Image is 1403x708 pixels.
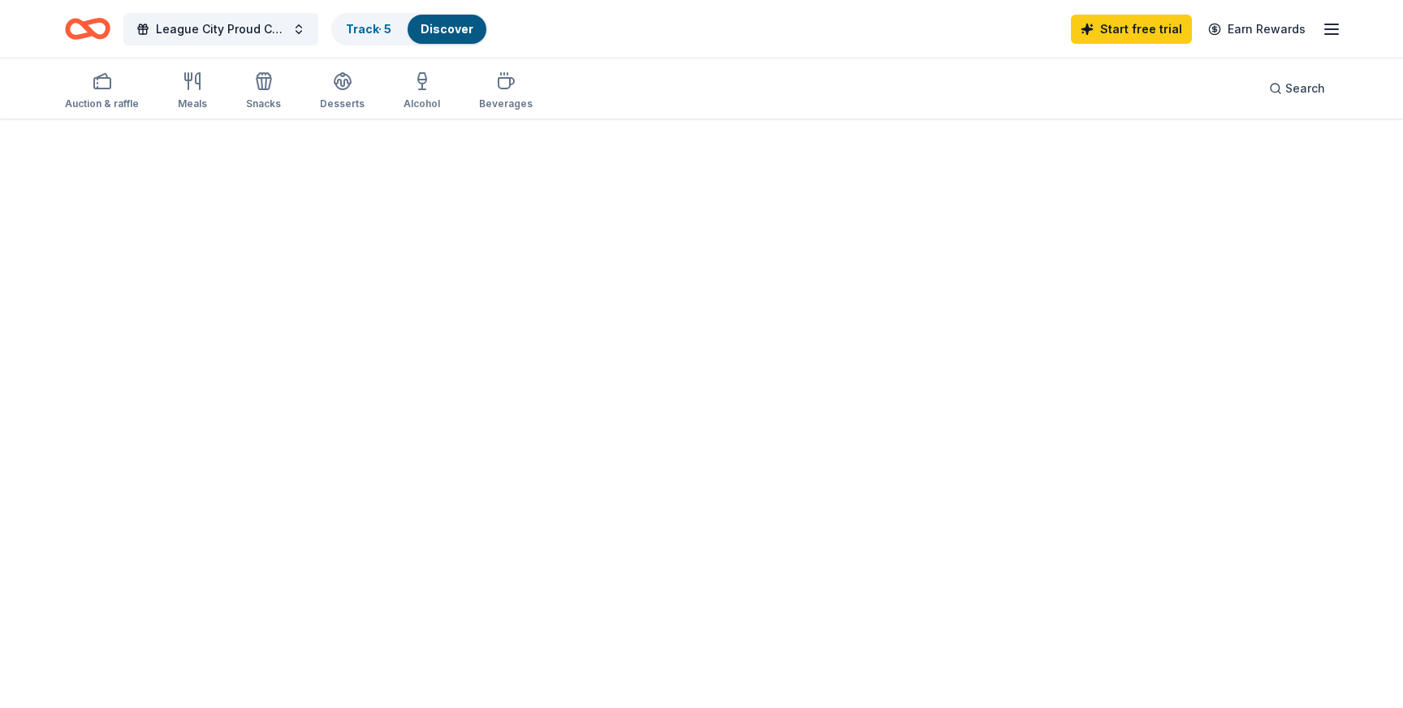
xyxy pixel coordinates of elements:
span: Search [1285,79,1325,98]
div: Auction & raffle [65,97,139,110]
div: Meals [178,97,207,110]
a: Discover [421,22,473,36]
button: Beverages [479,65,533,119]
a: Home [65,10,110,48]
button: League City Proud Christmas Parade Participation [123,13,318,45]
span: League City Proud Christmas Parade Participation [156,19,286,39]
a: Earn Rewards [1198,15,1315,44]
div: Alcohol [404,97,440,110]
div: Snacks [246,97,281,110]
button: Auction & raffle [65,65,139,119]
button: Meals [178,65,207,119]
button: Alcohol [404,65,440,119]
a: Start free trial [1071,15,1192,44]
button: Desserts [320,65,365,119]
button: Search [1256,72,1338,105]
a: Track· 5 [346,22,391,36]
div: Beverages [479,97,533,110]
button: Snacks [246,65,281,119]
button: Track· 5Discover [331,13,488,45]
div: Desserts [320,97,365,110]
